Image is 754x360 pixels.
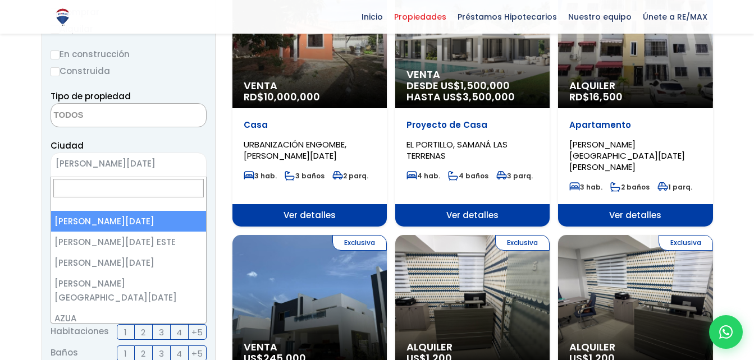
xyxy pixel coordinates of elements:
li: [PERSON_NAME][DATE] ESTE [51,232,206,252]
span: Exclusiva [332,235,387,251]
img: Logo de REMAX [53,7,72,27]
span: 3,500,000 [463,90,515,104]
span: Ciudad [51,140,84,151]
span: 3 hab. [244,171,277,181]
li: AZUA [51,308,206,329]
input: Construida [51,67,60,76]
li: [PERSON_NAME][GEOGRAPHIC_DATA][DATE] [51,273,206,308]
label: Construida [51,64,207,78]
span: Venta [244,80,376,91]
span: EL PORTILLO, SAMANÁ LAS TERRENAS [406,139,508,161]
p: Apartamento [569,119,701,131]
span: 1 parq. [657,182,692,192]
span: 1 [124,325,127,339]
label: En construcción [51,47,207,61]
span: 3 baños [285,171,325,181]
span: RD$ [569,90,623,104]
span: Alquiler [406,341,538,353]
span: 4 [176,325,182,339]
span: 2 parq. [332,171,368,181]
input: En construcción [51,50,60,59]
span: Exclusiva [495,235,550,251]
span: 4 hab. [406,171,440,181]
span: +5 [191,325,203,339]
span: Alquiler [569,80,701,91]
span: 1,500,000 [460,79,510,93]
button: Remove all items [178,156,195,174]
span: 3 [159,325,164,339]
span: 16,500 [590,90,623,104]
span: 3 parq. [496,171,533,181]
span: DESDE US$ [406,80,538,103]
span: SANTO DOMINGO DE GUZMÁN [51,156,178,172]
li: [PERSON_NAME][DATE] [51,211,206,232]
span: Préstamos Hipotecarios [452,8,563,25]
span: Ver detalles [395,204,550,227]
span: Tipo de propiedad [51,90,131,102]
span: Venta [406,69,538,80]
span: Exclusiva [659,235,713,251]
span: 10,000,000 [264,90,320,104]
input: Search [53,179,204,197]
span: [PERSON_NAME][GEOGRAPHIC_DATA][DATE][PERSON_NAME] [569,139,685,173]
span: Venta [244,341,376,353]
p: Proyecto de Casa [406,119,538,131]
span: Únete a RE/MAX [637,8,713,25]
span: Propiedades [389,8,452,25]
span: 4 baños [448,171,488,181]
span: Habitaciones [51,324,109,340]
span: Ver detalles [232,204,387,227]
textarea: Search [51,104,160,128]
span: × [189,160,195,170]
span: HASTA US$ [406,91,538,103]
span: 2 baños [610,182,650,192]
p: Casa [244,119,376,131]
span: SANTO DOMINGO DE GUZMÁN [51,153,207,177]
li: [PERSON_NAME][DATE] [51,252,206,273]
span: 3 hab. [569,182,602,192]
span: Inicio [356,8,389,25]
span: Nuestro equipo [563,8,637,25]
span: URBANIZACIÓN ENGOMBE, [PERSON_NAME][DATE] [244,139,346,161]
span: Alquiler [569,341,701,353]
span: Ver detalles [558,204,712,227]
span: RD$ [244,90,320,104]
span: 2 [141,325,145,339]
